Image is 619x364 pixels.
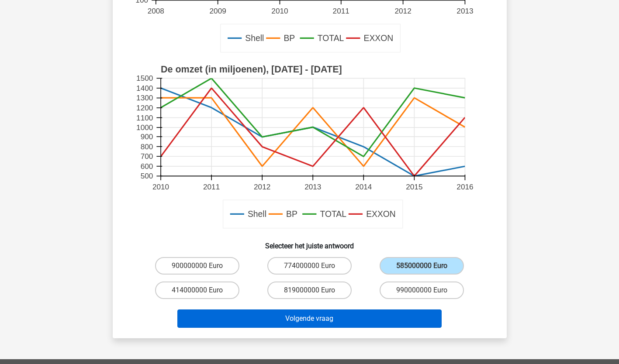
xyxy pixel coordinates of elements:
text: Shell [247,209,266,219]
text: 600 [140,162,153,171]
h6: Selecteer het juiste antwoord [127,235,493,250]
text: 1500 [136,74,153,83]
text: 2010 [271,7,288,15]
text: 2011 [332,7,349,15]
text: 2016 [456,182,473,191]
label: 585000000 Euro [380,257,464,275]
text: 2011 [203,182,220,191]
label: 990000000 Euro [380,282,464,299]
label: 774000000 Euro [267,257,352,275]
label: 900000000 Euro [155,257,239,275]
text: 1400 [136,84,153,93]
text: 2010 [152,182,169,191]
text: De omzet (in miljoenen), [DATE] - [DATE] [161,64,342,75]
text: TOTAL [317,34,344,43]
text: 1200 [136,103,153,112]
button: Volgende vraag [177,309,442,328]
text: 500 [140,172,153,181]
text: 700 [140,152,153,161]
text: 800 [140,142,153,151]
text: 2008 [147,7,164,15]
text: EXXON [363,34,393,43]
text: BP [284,34,295,43]
text: 2012 [394,7,411,15]
text: 900 [140,132,153,141]
text: 1300 [136,94,153,103]
label: 414000000 Euro [155,282,239,299]
text: TOTAL [320,209,346,219]
text: 1000 [136,123,153,132]
text: 2013 [304,182,321,191]
text: EXXON [366,209,396,219]
text: 2013 [456,7,473,15]
text: 2012 [254,182,270,191]
text: 2014 [355,182,372,191]
text: BP [286,209,297,219]
text: Shell [245,34,264,43]
label: 819000000 Euro [267,282,352,299]
text: 1100 [136,113,153,122]
text: 2009 [209,7,226,15]
text: 2015 [406,182,422,191]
